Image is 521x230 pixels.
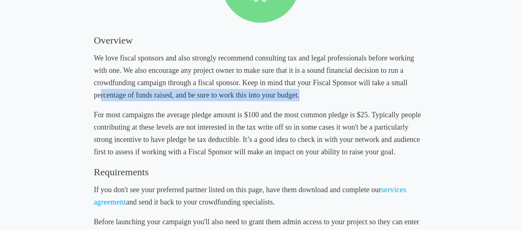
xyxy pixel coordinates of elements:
[94,109,428,158] h5: For most campaigns the average pledge amount is $100 and the most common pledge is $25. Typically...
[94,184,428,208] h5: If you don't see your preferred partner listed on this page, have them download and complete our ...
[94,34,428,47] h3: Overview
[94,165,428,179] h3: Requirements
[94,52,428,101] h5: We love fiscal sponsors and also strongly recommend consulting tax and legal professionals before...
